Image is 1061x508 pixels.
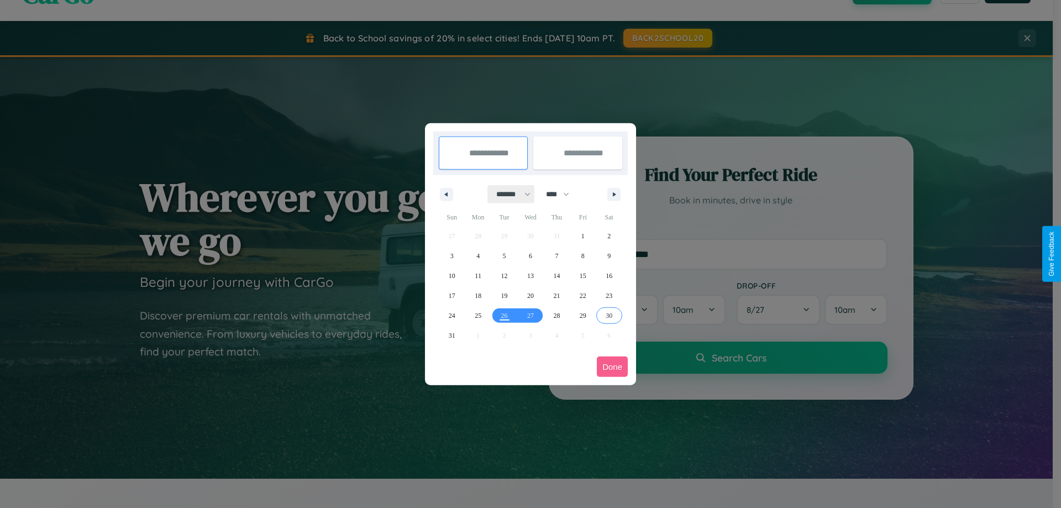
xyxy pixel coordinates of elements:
[491,246,517,266] button: 5
[570,266,596,286] button: 15
[439,306,465,326] button: 24
[553,286,560,306] span: 21
[553,306,560,326] span: 28
[449,306,455,326] span: 24
[596,306,622,326] button: 30
[501,306,508,326] span: 26
[596,208,622,226] span: Sat
[544,266,570,286] button: 14
[580,286,586,306] span: 22
[527,266,534,286] span: 13
[607,226,611,246] span: 2
[517,286,543,306] button: 20
[465,286,491,306] button: 18
[449,266,455,286] span: 10
[544,208,570,226] span: Thu
[439,286,465,306] button: 17
[449,326,455,345] span: 31
[570,306,596,326] button: 29
[475,286,481,306] span: 18
[476,246,480,266] span: 4
[606,266,612,286] span: 16
[465,246,491,266] button: 4
[450,246,454,266] span: 3
[606,306,612,326] span: 30
[581,246,585,266] span: 8
[439,208,465,226] span: Sun
[491,286,517,306] button: 19
[501,266,508,286] span: 12
[517,266,543,286] button: 13
[491,306,517,326] button: 26
[503,246,506,266] span: 5
[596,226,622,246] button: 2
[606,286,612,306] span: 23
[607,246,611,266] span: 9
[597,357,628,377] button: Done
[580,306,586,326] span: 29
[465,266,491,286] button: 11
[501,286,508,306] span: 19
[527,286,534,306] span: 20
[553,266,560,286] span: 14
[555,246,558,266] span: 7
[529,246,532,266] span: 6
[439,266,465,286] button: 10
[465,306,491,326] button: 25
[544,286,570,306] button: 21
[475,266,481,286] span: 11
[475,306,481,326] span: 25
[570,226,596,246] button: 1
[439,326,465,345] button: 31
[517,306,543,326] button: 27
[544,246,570,266] button: 7
[596,266,622,286] button: 16
[570,246,596,266] button: 8
[596,286,622,306] button: 23
[491,208,517,226] span: Tue
[517,208,543,226] span: Wed
[544,306,570,326] button: 28
[439,246,465,266] button: 3
[570,208,596,226] span: Fri
[517,246,543,266] button: 6
[580,266,586,286] span: 15
[465,208,491,226] span: Mon
[596,246,622,266] button: 9
[527,306,534,326] span: 27
[570,286,596,306] button: 22
[449,286,455,306] span: 17
[1048,232,1055,276] div: Give Feedback
[581,226,585,246] span: 1
[491,266,517,286] button: 12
